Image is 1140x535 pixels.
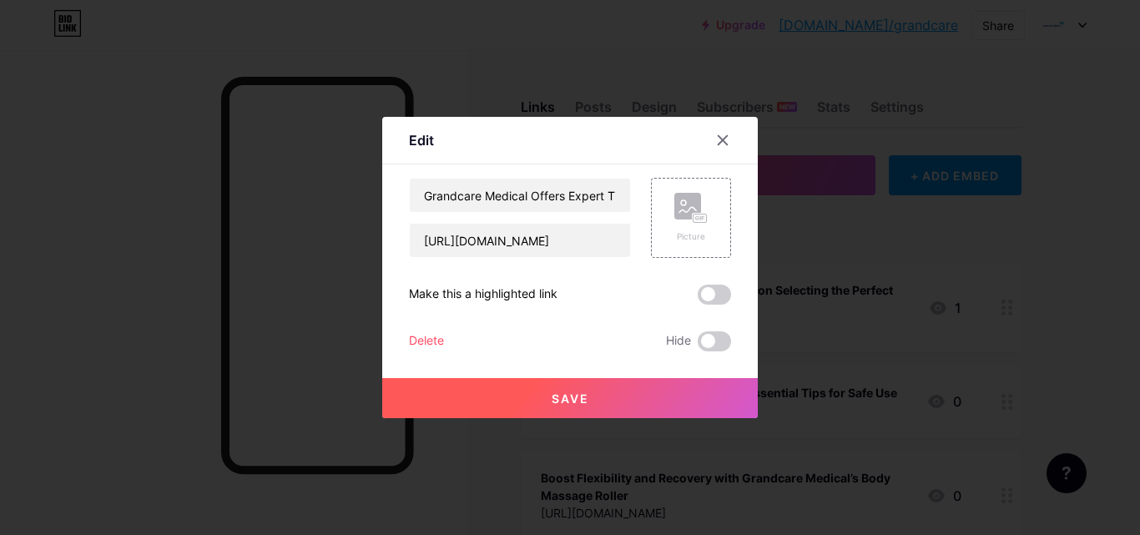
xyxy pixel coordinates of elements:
input: URL [410,224,630,257]
div: Make this a highlighted link [409,285,557,305]
div: Picture [674,230,708,243]
input: Title [410,179,630,212]
div: Delete [409,331,444,351]
span: Save [552,391,589,406]
button: Save [382,378,758,418]
span: Hide [666,331,691,351]
div: Edit [409,130,434,150]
